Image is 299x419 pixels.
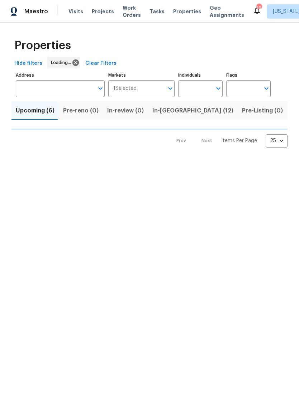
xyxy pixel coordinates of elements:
[152,106,233,116] span: In-[GEOGRAPHIC_DATA] (12)
[11,57,45,70] button: Hide filters
[266,131,288,150] div: 25
[113,86,137,92] span: 1 Selected
[226,73,271,77] label: Flags
[14,42,71,49] span: Properties
[14,59,42,68] span: Hide filters
[108,73,175,77] label: Markets
[256,4,261,11] div: 19
[51,59,74,66] span: Loading...
[95,83,105,93] button: Open
[68,8,83,15] span: Visits
[63,106,99,116] span: Pre-reno (0)
[107,106,144,116] span: In-review (0)
[47,57,80,68] div: Loading...
[221,137,257,144] p: Items Per Page
[173,8,201,15] span: Properties
[213,83,223,93] button: Open
[82,57,119,70] button: Clear Filters
[24,8,48,15] span: Maestro
[149,9,165,14] span: Tasks
[170,134,288,148] nav: Pagination Navigation
[261,83,271,93] button: Open
[92,8,114,15] span: Projects
[16,73,105,77] label: Address
[242,106,283,116] span: Pre-Listing (0)
[16,106,54,116] span: Upcoming (6)
[210,4,244,19] span: Geo Assignments
[85,59,117,68] span: Clear Filters
[165,83,175,93] button: Open
[123,4,141,19] span: Work Orders
[178,73,223,77] label: Individuals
